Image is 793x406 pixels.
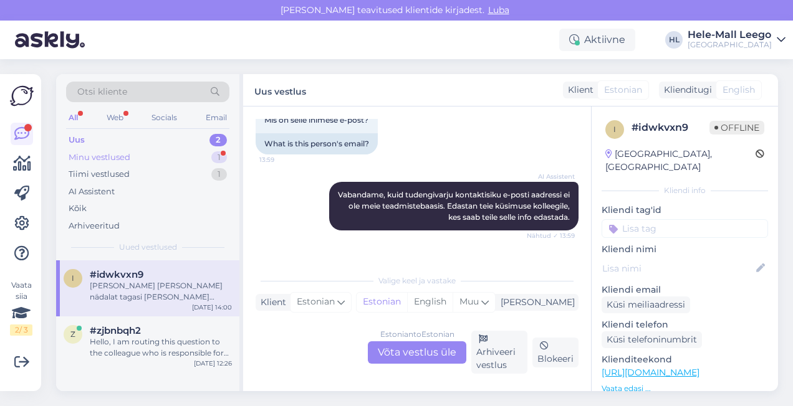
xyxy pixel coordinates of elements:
[688,40,772,50] div: [GEOGRAPHIC_DATA]
[69,202,87,215] div: Kõik
[69,134,85,146] div: Uus
[256,133,378,154] div: What is this person's email?
[380,329,454,340] div: Estonian to Estonian
[90,336,232,359] div: Hello, I am routing this question to the colleague who is responsible for this topic. The reply m...
[256,296,286,309] div: Klient
[119,242,177,253] span: Uued vestlused
[69,168,130,181] div: Tiimi vestlused
[264,115,368,125] span: Mis on selle inimese e-post?
[688,30,786,50] a: Hele-Mall Leego[GEOGRAPHIC_DATA]
[484,4,513,16] span: Luba
[602,383,768,394] p: Vaata edasi ...
[72,273,74,283] span: i
[297,295,335,309] span: Estonian
[709,121,764,135] span: Offline
[10,280,32,336] div: Vaata siia
[254,82,306,98] label: Uus vestlus
[149,110,180,126] div: Socials
[602,331,702,348] div: Küsi telefoninumbrit
[69,186,115,198] div: AI Assistent
[104,110,126,126] div: Web
[602,185,768,196] div: Kliendi info
[209,134,227,146] div: 2
[259,155,306,164] span: 13:59
[211,151,227,164] div: 1
[357,293,407,311] div: Estonian
[10,84,34,108] img: Askly Logo
[203,110,229,126] div: Email
[256,275,579,286] div: Valige keel ja vastake
[602,318,768,331] p: Kliendi telefon
[602,367,699,378] a: [URL][DOMAIN_NAME]
[527,231,575,240] span: Nähtud ✓ 13:59
[528,172,575,181] span: AI Assistent
[688,30,772,40] div: Hele-Mall Leego
[69,220,120,232] div: Arhiveeritud
[90,280,232,303] div: [PERSON_NAME] [PERSON_NAME] nädalat tagasi [PERSON_NAME] kuskil.
[602,204,768,217] p: Kliendi tag'id
[632,120,709,135] div: # idwkvxn9
[659,83,712,97] div: Klienditugi
[665,31,683,49] div: HL
[602,243,768,256] p: Kliendi nimi
[559,29,635,51] div: Aktiivne
[66,110,80,126] div: All
[70,329,75,339] span: z
[563,83,594,97] div: Klient
[368,341,466,364] div: Võta vestlus üle
[10,324,32,336] div: 2 / 3
[90,269,143,280] span: #idwkvxn9
[604,83,642,97] span: Estonian
[602,353,768,366] p: Klienditeekond
[602,296,690,313] div: Küsi meiliaadressi
[459,296,479,307] span: Muu
[192,303,232,312] div: [DATE] 14:00
[211,168,227,181] div: 1
[602,262,754,275] input: Lisa nimi
[90,325,141,336] span: #zjbnbqh2
[723,83,755,97] span: English
[69,151,130,164] div: Minu vestlused
[407,293,453,311] div: English
[471,331,527,374] div: Arhiveeri vestlus
[532,338,579,367] div: Blokeeri
[496,296,575,309] div: [PERSON_NAME]
[602,283,768,296] p: Kliendi email
[602,219,768,238] input: Lisa tag
[194,359,232,368] div: [DATE] 12:26
[613,125,616,134] span: i
[338,190,572,222] span: Vabandame, kuid tudengivarju kontaktisiku e-posti aadressi ei ole meie teadmistebaasis. Edastan t...
[77,85,127,98] span: Otsi kliente
[605,148,756,174] div: [GEOGRAPHIC_DATA], [GEOGRAPHIC_DATA]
